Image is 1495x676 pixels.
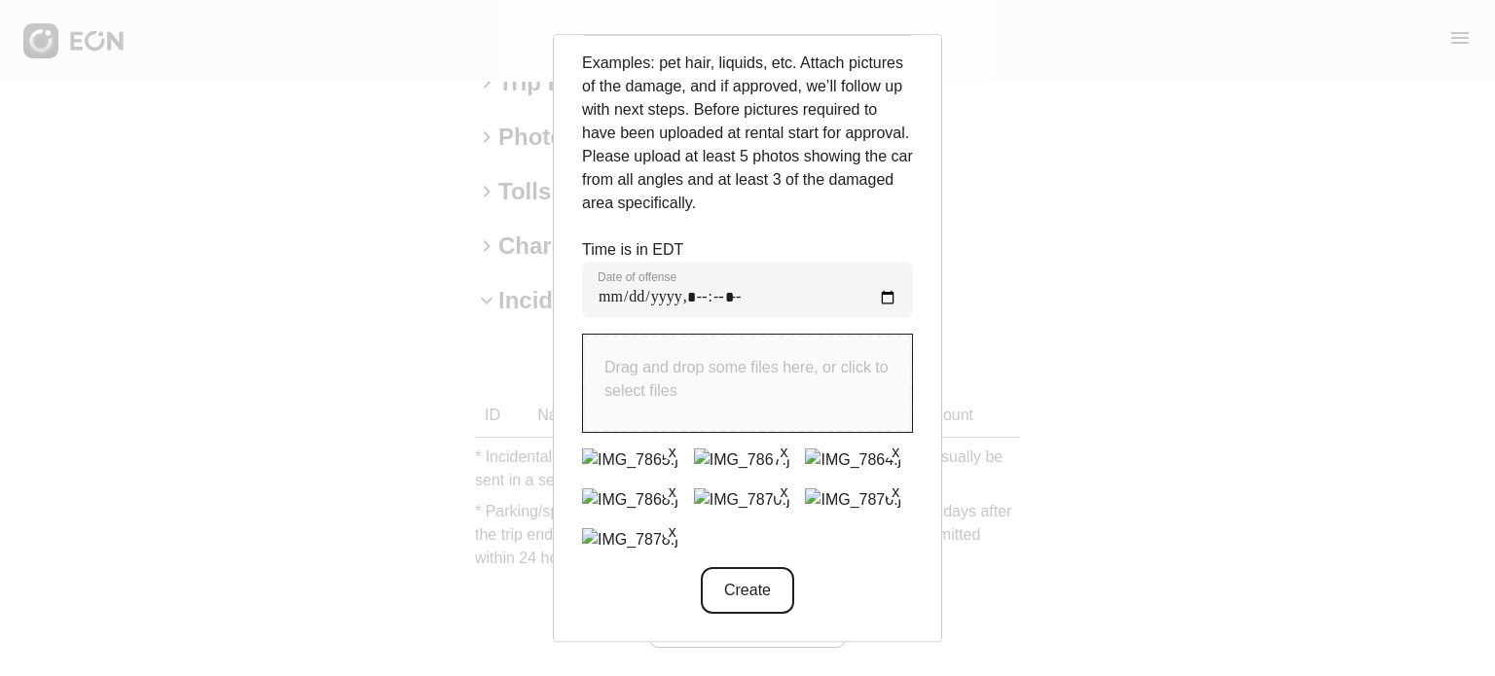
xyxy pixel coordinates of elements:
p: Drag and drop some files here, or click to select files [604,356,891,403]
img: IMG_7876.j [805,488,901,512]
button: x [886,442,905,461]
img: IMG_7864.j [805,449,901,473]
button: Create [701,567,794,614]
img: IMG_7878.j [582,528,678,551]
button: x [663,520,682,540]
img: IMG_7868.j [582,488,678,512]
img: IMG_7867.j [694,449,790,473]
button: x [774,480,793,500]
button: x [663,442,682,461]
img: IMG_7870.j [694,488,790,512]
label: Date of offense [598,269,676,285]
p: Examples: pet hair, liquids, etc. Attach pictures of the damage, and if approved, we’ll follow up... [582,52,913,215]
button: x [774,442,793,461]
div: Time is in EDT [582,238,913,318]
button: x [663,480,682,500]
button: x [886,480,905,500]
img: IMG_7865.j [582,449,678,473]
